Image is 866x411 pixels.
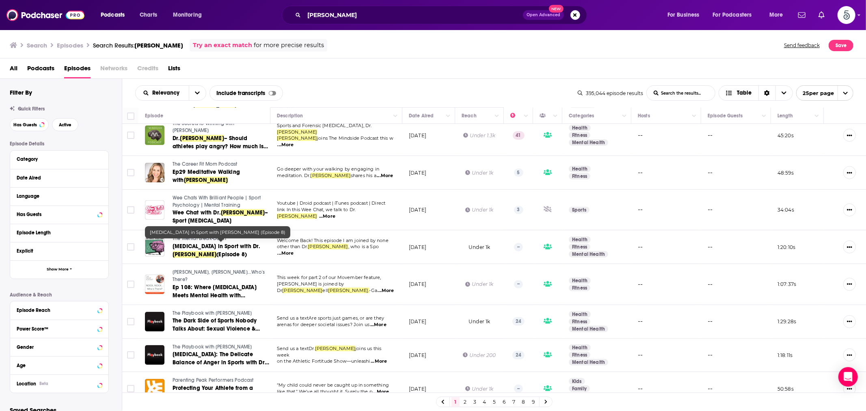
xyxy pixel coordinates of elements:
[173,269,265,282] span: [PERSON_NAME], [PERSON_NAME]...Who's There?
[136,90,189,96] button: open menu
[549,5,564,13] span: New
[631,305,701,339] td: --
[278,250,294,257] span: ...More
[173,161,269,168] a: The Career Fit Mom Podcast
[490,397,499,407] a: 5
[127,206,134,214] span: Toggle select row
[17,173,102,183] button: Date Aired
[569,385,590,392] a: Family
[17,381,36,387] span: Location
[513,131,525,139] p: 41
[64,62,91,78] a: Episodes
[569,139,608,146] a: Mental Health
[173,9,202,21] span: Monitoring
[140,9,157,21] span: Charts
[277,129,317,135] span: [PERSON_NAME]
[173,269,269,283] a: [PERSON_NAME], [PERSON_NAME]...Who's There?
[451,397,460,407] a: 1
[713,9,752,21] span: For Podcasters
[569,236,591,243] a: Health
[277,358,370,364] span: on the Athletic Fortitude Show—unleashi
[409,385,426,392] p: [DATE]
[351,173,376,178] span: shares his a
[173,135,268,158] span: – Should athletes play angry? How much is too much?
[277,382,389,388] span: "My child could never be caught up in something
[463,352,496,359] div: Under 200
[569,132,590,138] a: Fitness
[551,111,560,121] button: Column Actions
[137,62,158,78] span: Credits
[409,111,434,121] div: Date Aired
[777,385,794,392] p: 50:58 s
[569,359,608,366] a: Mental Health
[631,372,701,406] td: --
[17,193,97,199] div: Language
[167,9,212,22] button: open menu
[127,243,134,251] span: Toggle select row
[277,389,372,394] span: like that." We've all thought it. Surely the p
[95,9,135,22] button: open menu
[152,90,182,96] span: Relevancy
[759,111,769,121] button: Column Actions
[569,318,590,325] a: Fitness
[500,397,508,407] a: 6
[10,141,109,147] p: Episode Details
[127,281,134,288] span: Toggle select row
[173,344,252,350] span: The Playbook with [PERSON_NAME]
[689,111,699,121] button: Column Actions
[173,195,269,209] a: Wee Chats With Brilliant People | Sport Psychology | Mental Training
[708,111,743,121] div: Episode Guests
[145,111,163,121] div: Episode
[17,323,102,333] button: Power Score™
[127,351,134,359] span: Toggle select row
[173,243,260,250] span: [MEDICAL_DATA] in Sport with Dr.
[221,209,265,216] span: [PERSON_NAME]
[569,285,590,291] a: Fitness
[843,278,856,291] button: Show More Button
[17,156,97,162] div: Category
[304,9,523,22] input: Search podcasts, credits, & more...
[173,384,269,400] a: Protecting Your Athlete from a Predatory Coach or Trainer with
[782,39,822,52] button: Send feedback
[701,372,771,406] td: --
[173,195,261,208] span: Wee Chats With Brilliant People | Sport Psychology | Mental Training
[514,385,523,393] p: --
[391,111,400,121] button: Column Actions
[620,111,629,121] button: Column Actions
[17,248,97,254] div: Explicit
[796,85,853,101] button: open menu
[173,235,269,242] a: The Mental Break-Down
[150,229,285,235] span: [MEDICAL_DATA] in Sport with [PERSON_NAME] (Episode 8)
[17,191,102,201] button: Language
[10,89,32,96] h2: Filter By
[843,240,856,253] button: Show More Button
[521,111,531,121] button: Column Actions
[370,322,387,328] span: ...More
[168,62,180,78] a: Lists
[193,41,252,50] a: Try an exact match
[523,10,564,20] button: Open AdvancedNew
[465,206,493,213] div: Under 1k
[409,318,426,325] p: [DATE]
[777,352,793,359] p: 1:18:11 s
[662,9,710,22] button: open menu
[93,41,183,49] a: Search Results:[PERSON_NAME]
[797,87,834,100] span: 25 per page
[569,311,591,318] a: Health
[481,397,489,407] a: 4
[469,318,490,324] span: Under 1k
[57,41,83,49] h3: Episodes
[173,284,257,307] span: Ep 108: Where [MEDICAL_DATA] Meets Mental Health with Dr
[173,283,269,300] a: Ep 108: Where [MEDICAL_DATA] Meets Mental Health with Dr
[377,173,393,179] span: ...More
[373,389,389,395] span: ...More
[348,244,379,249] span: , who is a Spo
[101,9,125,21] span: Podcasts
[838,367,858,387] div: Open Intercom Messenger
[315,346,355,351] span: [PERSON_NAME]
[18,106,45,112] span: Quick Filters
[843,382,856,395] button: Show More Button
[17,342,102,352] button: Gender
[777,281,796,288] p: 1:07:37 s
[173,135,180,142] span: Dr.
